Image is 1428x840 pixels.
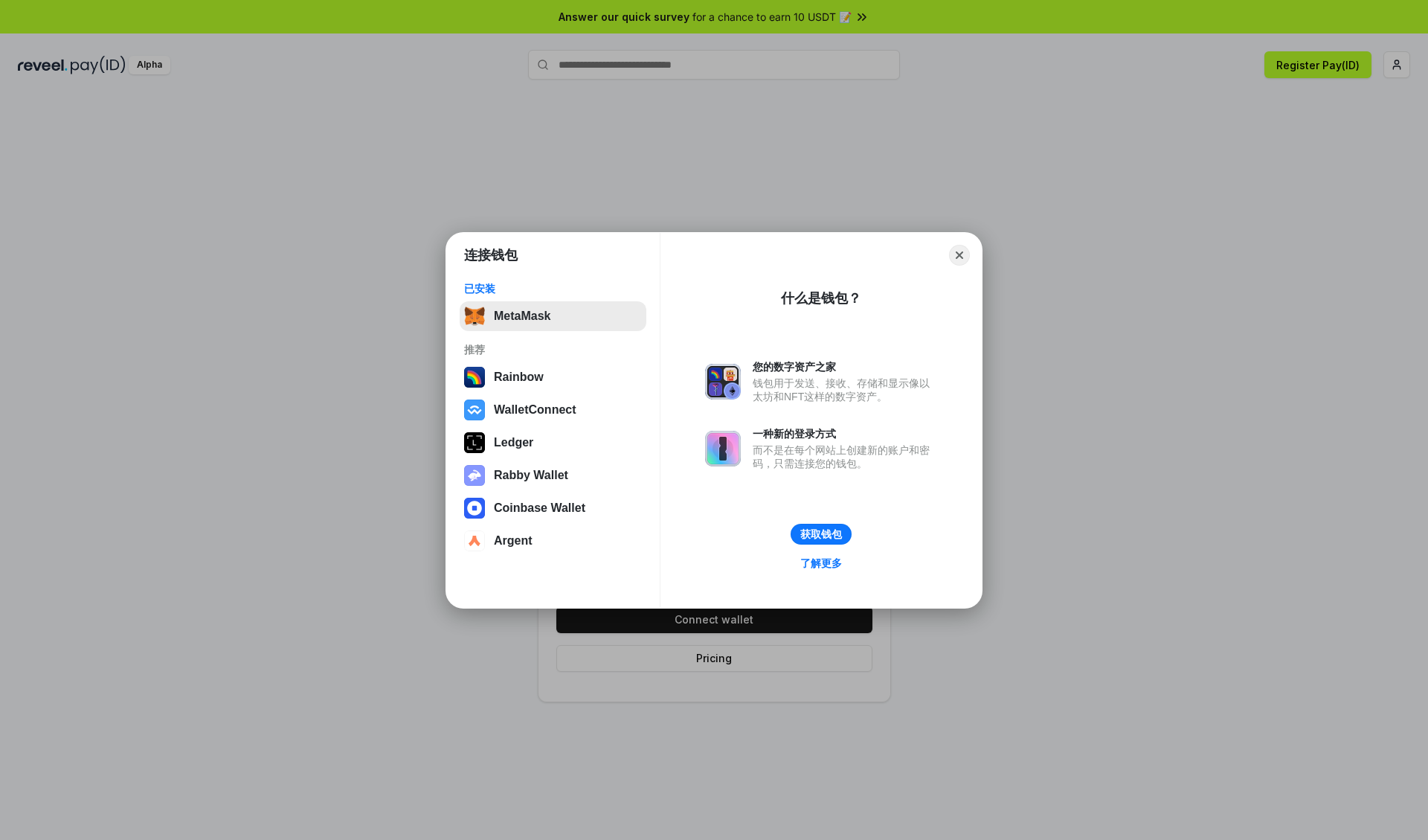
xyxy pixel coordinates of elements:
[494,469,568,482] div: Rabby Wallet
[460,395,646,425] button: WalletConnect
[460,461,646,490] button: Rabby Wallet
[494,436,533,449] div: Ledger
[464,282,642,295] div: 已安装
[464,530,485,551] img: svg+xml,%3Csvg%20width%3D%2228%22%20height%3D%2228%22%20viewBox%3D%220%200%2028%2028%22%20fill%3D...
[494,371,544,384] div: Rainbow
[494,534,533,548] div: Argent
[753,443,937,470] div: 而不是在每个网站上创建新的账户和密码，只需连接您的钱包。
[791,554,851,573] a: 了解更多
[800,528,842,541] div: 获取钱包
[460,493,646,523] button: Coinbase Wallet
[753,427,937,440] div: 一种新的登录方式
[464,306,485,327] img: svg+xml,%3Csvg%20fill%3D%22none%22%20height%3D%2233%22%20viewBox%3D%220%200%2035%2033%22%20width%...
[464,400,485,420] img: svg+xml,%3Csvg%20width%3D%2228%22%20height%3D%2228%22%20viewBox%3D%220%200%2028%2028%22%20fill%3D...
[464,432,485,453] img: svg+xml,%3Csvg%20xmlns%3D%22http%3A%2F%2Fwww.w3.org%2F2000%2Fsvg%22%20width%3D%2228%22%20height%3...
[460,526,646,556] button: Argent
[494,501,585,515] div: Coinbase Wallet
[460,301,646,331] button: MetaMask
[800,557,842,570] div: 了解更多
[705,364,741,400] img: svg+xml,%3Csvg%20xmlns%3D%22http%3A%2F%2Fwww.w3.org%2F2000%2Fsvg%22%20fill%3D%22none%22%20viewBox...
[464,465,485,486] img: svg+xml,%3Csvg%20xmlns%3D%22http%3A%2F%2Fwww.w3.org%2F2000%2Fsvg%22%20fill%3D%22none%22%20viewBox...
[464,367,485,388] img: svg+xml,%3Csvg%20width%3D%22120%22%20height%3D%22120%22%20viewBox%3D%220%200%20120%20120%22%20fil...
[494,310,550,323] div: MetaMask
[464,343,642,356] div: 推荐
[460,362,646,392] button: Rainbow
[753,376,937,403] div: 钱包用于发送、接收、存储和显示像以太坊和NFT这样的数字资产。
[791,524,852,545] button: 获取钱包
[781,289,861,307] div: 什么是钱包？
[464,498,485,519] img: svg+xml,%3Csvg%20width%3D%2228%22%20height%3D%2228%22%20viewBox%3D%220%200%2028%2028%22%20fill%3D...
[705,431,741,467] img: svg+xml,%3Csvg%20xmlns%3D%22http%3A%2F%2Fwww.w3.org%2F2000%2Fsvg%22%20fill%3D%22none%22%20viewBox...
[460,428,646,458] button: Ledger
[949,245,970,266] button: Close
[494,403,576,417] div: WalletConnect
[464,246,518,264] h1: 连接钱包
[753,360,937,373] div: 您的数字资产之家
